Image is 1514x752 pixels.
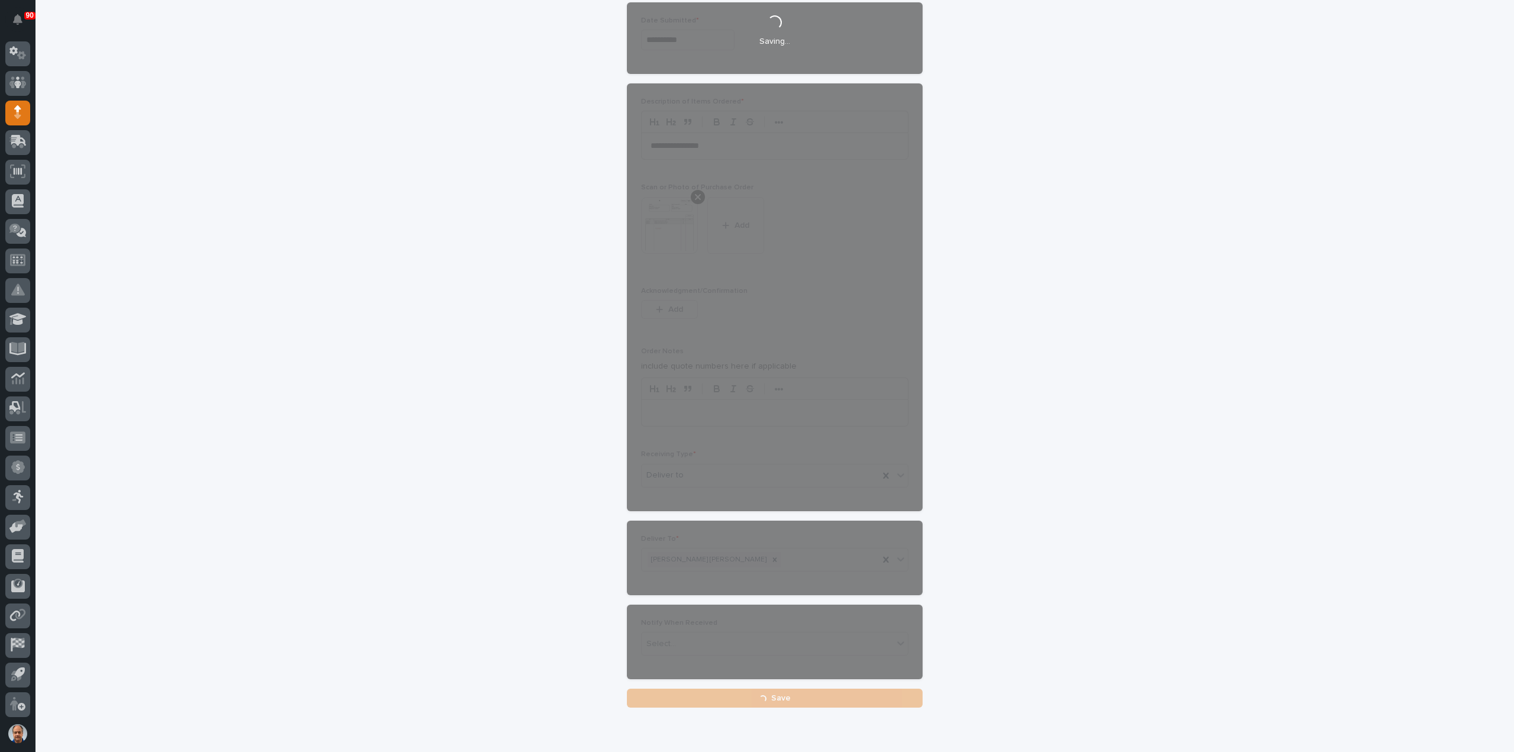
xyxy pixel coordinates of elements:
[627,689,923,708] button: Save
[15,14,30,33] div: Notifications90
[5,721,30,746] button: users-avatar
[5,7,30,32] button: Notifications
[26,11,34,20] p: 90
[771,693,791,703] span: Save
[759,37,790,47] p: Saving…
